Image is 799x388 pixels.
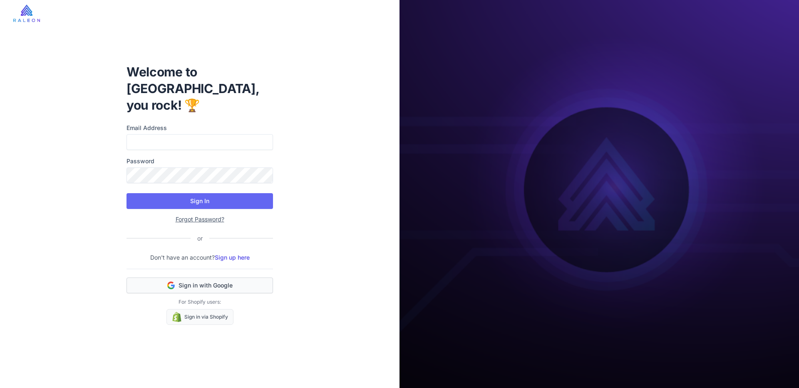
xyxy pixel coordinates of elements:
[166,309,233,325] a: Sign in via Shopify
[13,5,40,22] img: raleon-logo-whitebg.9aac0268.jpg
[127,193,273,209] button: Sign In
[215,254,250,261] a: Sign up here
[127,277,273,293] button: Sign in with Google
[191,234,209,243] div: or
[127,298,273,306] p: For Shopify users:
[127,64,273,113] h1: Welcome to [GEOGRAPHIC_DATA], you rock! 🏆
[179,281,233,290] span: Sign in with Google
[127,157,273,166] label: Password
[127,253,273,262] p: Don't have an account?
[127,123,273,133] label: Email Address
[176,216,224,223] a: Forgot Password?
